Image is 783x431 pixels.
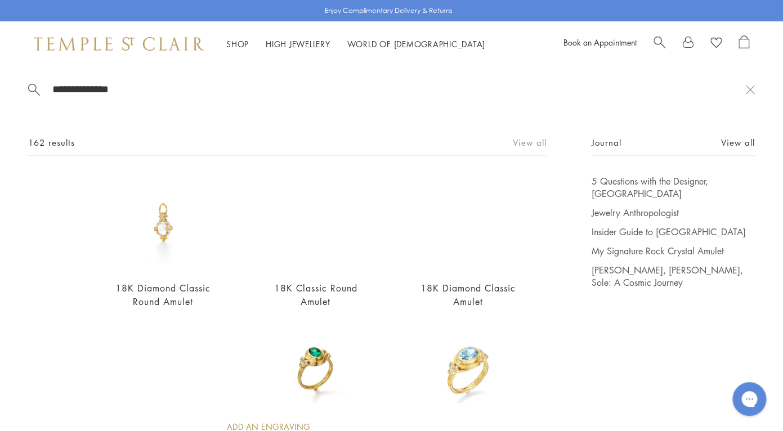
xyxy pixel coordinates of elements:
a: 18K Classic Round Amulet [274,282,357,307]
nav: Main navigation [226,37,485,51]
a: Insider Guide to [GEOGRAPHIC_DATA] [592,226,755,238]
a: [PERSON_NAME], [PERSON_NAME], Sole: A Cosmic Journey [592,264,755,289]
a: View all [513,136,547,149]
span: 162 results [28,136,75,150]
p: Enjoy Complimentary Delivery & Returns [325,5,453,16]
a: 18K Diamond Classic Amulet [420,282,516,307]
a: View all [721,136,755,149]
img: Temple St. Clair [34,37,204,51]
img: 18K Classic Temple Pendant [115,324,211,420]
a: Search [654,35,665,52]
a: Jewelry Anthropologist [592,206,755,219]
a: My Signature Rock Crystal Amulet [592,245,755,257]
a: View Wishlist [710,35,722,52]
a: High JewelleryHigh Jewellery [266,38,330,50]
span: Journal [592,136,621,150]
img: 18K Aquamarine Classic Temple Ring [420,324,516,420]
img: P55800-R11 [267,175,364,271]
img: P51800-R8 [115,175,211,271]
a: 5 Questions with the Designer, [GEOGRAPHIC_DATA] [592,175,755,200]
img: 18K Emerald Classic Temple Ring [267,324,364,420]
a: World of [DEMOGRAPHIC_DATA]World of [DEMOGRAPHIC_DATA] [347,38,485,50]
a: 18K Diamond Classic Round Amulet [115,282,211,307]
a: ShopShop [226,38,249,50]
a: Open Shopping Bag [739,35,749,52]
iframe: Gorgias live chat messenger [727,378,772,420]
img: P51800-E9 [420,175,516,271]
a: Book an Appointment [563,37,637,48]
